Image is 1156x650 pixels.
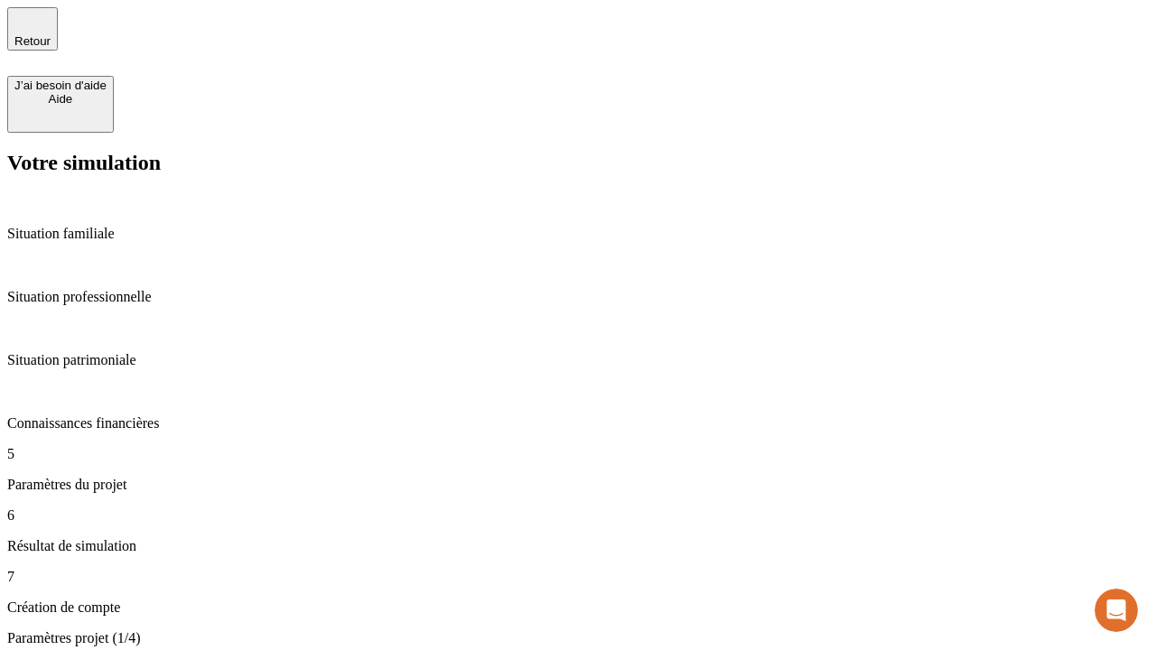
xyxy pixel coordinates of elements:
iframe: Intercom live chat [1095,589,1138,632]
button: Retour [7,7,58,51]
p: Situation patrimoniale [7,352,1149,368]
h2: Votre simulation [7,151,1149,175]
p: Paramètres projet (1/4) [7,630,1149,646]
p: Situation professionnelle [7,289,1149,305]
div: L’équipe répond généralement dans un délai de quelques minutes. [19,30,444,49]
div: J’ai besoin d'aide [14,79,107,92]
p: 6 [7,507,1149,524]
p: Connaissances financières [7,415,1149,432]
p: Situation familiale [7,226,1149,242]
p: 7 [7,569,1149,585]
p: Création de compte [7,599,1149,616]
div: Aide [14,92,107,106]
div: Vous avez besoin d’aide ? [19,15,444,30]
button: J’ai besoin d'aideAide [7,76,114,133]
p: Paramètres du projet [7,477,1149,493]
p: Résultat de simulation [7,538,1149,554]
div: Ouvrir le Messenger Intercom [7,7,498,57]
span: Retour [14,34,51,48]
p: 5 [7,446,1149,462]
